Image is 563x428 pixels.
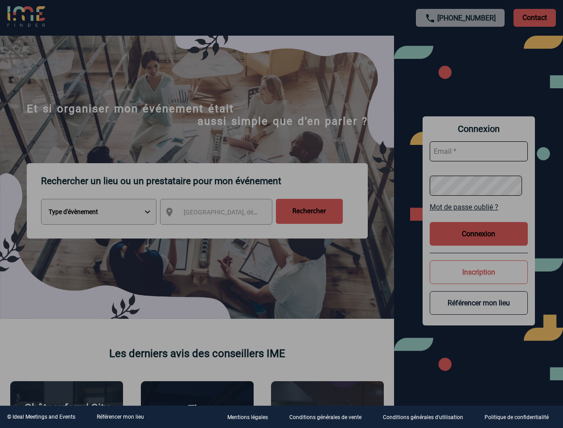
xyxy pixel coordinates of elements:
[289,415,362,421] p: Conditions générales de vente
[227,415,268,421] p: Mentions légales
[485,415,549,421] p: Politique de confidentialité
[477,413,563,421] a: Politique de confidentialité
[97,414,144,420] a: Référencer mon lieu
[282,413,376,421] a: Conditions générales de vente
[383,415,463,421] p: Conditions générales d'utilisation
[220,413,282,421] a: Mentions légales
[7,414,75,420] div: © Ideal Meetings and Events
[376,413,477,421] a: Conditions générales d'utilisation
